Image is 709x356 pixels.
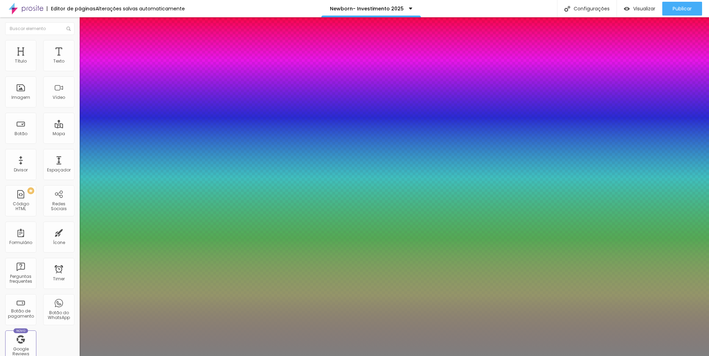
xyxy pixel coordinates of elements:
[662,2,702,16] button: Publicar
[15,131,27,136] div: Botão
[7,202,34,212] div: Código HTML
[66,27,71,31] img: Icone
[53,95,65,100] div: Vídeo
[633,6,655,11] span: Visualizar
[45,310,72,320] div: Botão do WhatsApp
[624,6,630,12] img: view-1.svg
[14,328,28,333] div: Novo
[5,22,74,35] input: Buscar elemento
[53,277,65,281] div: Timer
[96,6,185,11] div: Alterações salvas automaticamente
[9,240,32,245] div: Formulário
[11,95,30,100] div: Imagem
[7,274,34,284] div: Perguntas frequentes
[53,59,64,64] div: Texto
[7,309,34,319] div: Botão de pagamento
[564,6,570,12] img: Icone
[617,2,662,16] button: Visualizar
[45,202,72,212] div: Redes Sociais
[53,131,65,136] div: Mapa
[673,6,692,11] span: Publicar
[15,59,27,64] div: Título
[47,6,96,11] div: Editor de páginas
[14,168,28,172] div: Divisor
[330,6,404,11] p: Newborn- Investimento 2025
[53,240,65,245] div: Ícone
[47,168,71,172] div: Espaçador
